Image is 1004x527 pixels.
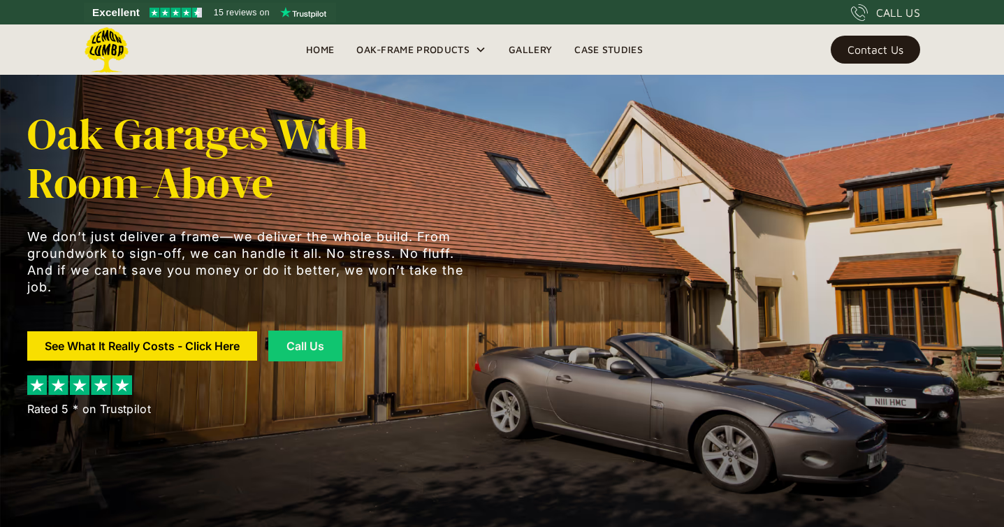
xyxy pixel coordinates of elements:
span: Excellent [92,4,140,21]
a: Home [295,39,345,60]
img: Trustpilot logo [280,7,326,18]
div: Contact Us [847,45,903,55]
div: Rated 5 * on Trustpilot [27,400,151,417]
a: Call Us [268,331,342,361]
div: Oak-Frame Products [345,24,497,75]
a: CALL US [851,4,920,21]
a: Contact Us [831,36,920,64]
h1: Oak Garages with Room-Above [27,110,474,208]
a: See Lemon Lumba reviews on Trustpilot [84,3,336,22]
p: We don’t just deliver a frame—we deliver the whole build. From groundwork to sign-off, we can han... [27,229,474,296]
img: Trustpilot 4.5 stars [150,8,202,17]
div: Call Us [286,340,325,352]
div: Oak-Frame Products [356,41,470,58]
a: Gallery [497,39,563,60]
div: CALL US [876,4,920,21]
a: See What It Really Costs - Click Here [27,331,257,361]
span: 15 reviews on [214,4,270,21]
a: Case Studies [563,39,654,60]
